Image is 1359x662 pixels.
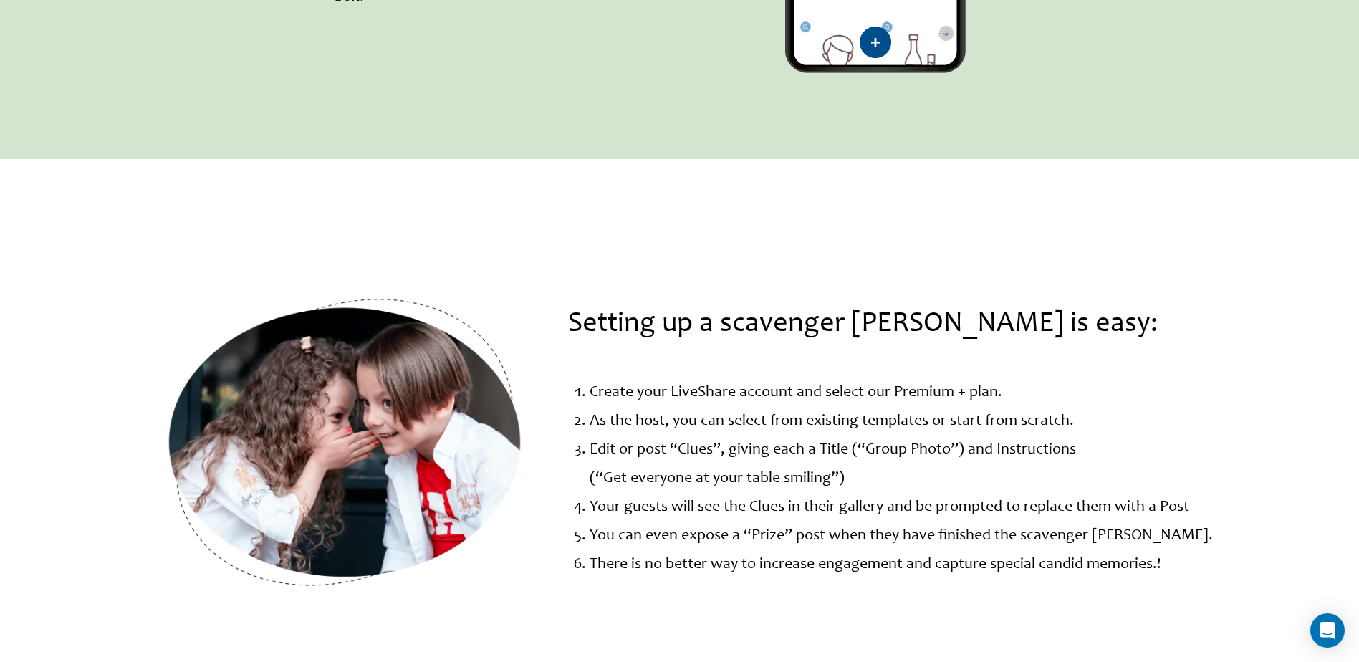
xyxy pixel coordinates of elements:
li: Edit or post “Clues”, giving each a Title (“Group Photo”) and Instructions (“Get everyone at your... [590,436,1239,493]
li: Your guests will see the Clues in their gallery and be prompted to replace them with a Post [590,493,1239,522]
li: Create your LiveShare account and select our Premium + plan. [590,378,1239,407]
li: As the host, you can select from existing templates or start from scratch. [590,407,1239,436]
h2: Setting up a scavenger [PERSON_NAME] is easy: [568,307,1239,342]
li: You can even expose a “Prize” post when they have finished the scavenger [PERSON_NAME]. [590,522,1239,550]
div: Open Intercom Messenger [1310,613,1345,648]
li: There is no better way to increase engagement and capture special candid memories.! [590,550,1239,579]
